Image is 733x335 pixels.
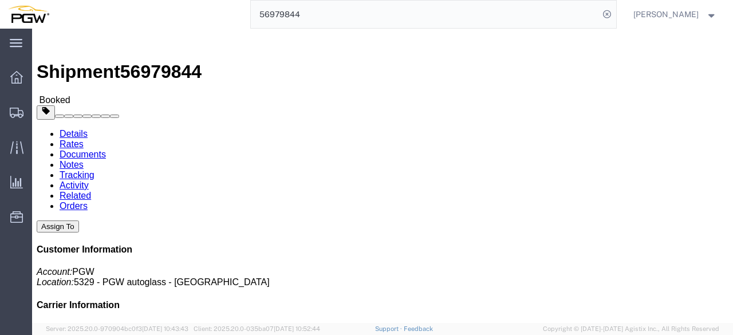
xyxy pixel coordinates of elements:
span: [DATE] 10:52:44 [274,325,320,332]
img: logo [8,6,49,23]
iframe: FS Legacy Container [32,29,733,323]
span: Server: 2025.20.0-970904bc0f3 [46,325,188,332]
span: [DATE] 10:43:43 [142,325,188,332]
button: [PERSON_NAME] [633,7,718,21]
a: Support [375,325,404,332]
span: Client: 2025.20.0-035ba07 [194,325,320,332]
span: Copyright © [DATE]-[DATE] Agistix Inc., All Rights Reserved [543,324,719,334]
a: Feedback [404,325,433,332]
input: Search for shipment number, reference number [251,1,599,28]
span: Christopher Martin [633,8,699,21]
